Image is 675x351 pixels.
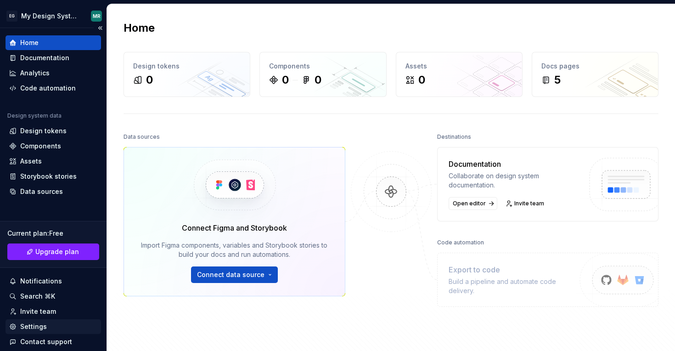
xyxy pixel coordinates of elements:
[449,264,579,275] div: Export to code
[6,304,101,319] a: Invite team
[541,62,649,71] div: Docs pages
[20,38,39,47] div: Home
[146,73,153,87] div: 0
[20,126,67,136] div: Design tokens
[503,197,548,210] a: Invite team
[20,322,47,331] div: Settings
[554,73,561,87] div: 5
[6,51,101,65] a: Documentation
[6,184,101,199] a: Data sources
[514,200,544,207] span: Invite team
[6,139,101,153] a: Components
[532,52,658,97] a: Docs pages5
[269,62,377,71] div: Components
[6,319,101,334] a: Settings
[6,169,101,184] a: Storybook stories
[20,292,55,301] div: Search ⌘K
[6,334,101,349] button: Contact support
[93,12,101,20] div: MR
[20,68,50,78] div: Analytics
[137,241,332,259] div: Import Figma components, variables and Storybook stories to build your docs and run automations.
[191,266,278,283] button: Connect data source
[418,73,425,87] div: 0
[20,84,76,93] div: Code automation
[20,187,63,196] div: Data sources
[449,197,497,210] a: Open editor
[396,52,523,97] a: Assets0
[20,172,77,181] div: Storybook stories
[124,52,250,97] a: Design tokens0
[2,6,105,26] button: EGMy Design SystemMR
[21,11,80,21] div: My Design System
[7,243,99,260] a: Upgrade plan
[259,52,386,97] a: Components00
[6,154,101,169] a: Assets
[6,66,101,80] a: Analytics
[437,130,471,143] div: Destinations
[405,62,513,71] div: Assets
[20,307,56,316] div: Invite team
[6,274,101,289] button: Notifications
[197,270,264,279] span: Connect data source
[6,124,101,138] a: Design tokens
[133,62,241,71] div: Design tokens
[449,159,579,170] div: Documentation
[6,11,17,22] div: EG
[20,53,69,62] div: Documentation
[20,277,62,286] div: Notifications
[449,171,579,190] div: Collaborate on design system documentation.
[182,222,287,233] div: Connect Figma and Storybook
[7,229,99,238] div: Current plan : Free
[453,200,486,207] span: Open editor
[7,112,62,119] div: Design system data
[20,337,72,346] div: Contact support
[315,73,321,87] div: 0
[35,247,79,256] span: Upgrade plan
[282,73,289,87] div: 0
[6,35,101,50] a: Home
[20,157,42,166] div: Assets
[6,289,101,304] button: Search ⌘K
[124,21,155,35] h2: Home
[6,81,101,96] a: Code automation
[437,236,484,249] div: Code automation
[449,277,579,295] div: Build a pipeline and automate code delivery.
[20,142,61,151] div: Components
[94,22,107,34] button: Collapse sidebar
[124,130,160,143] div: Data sources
